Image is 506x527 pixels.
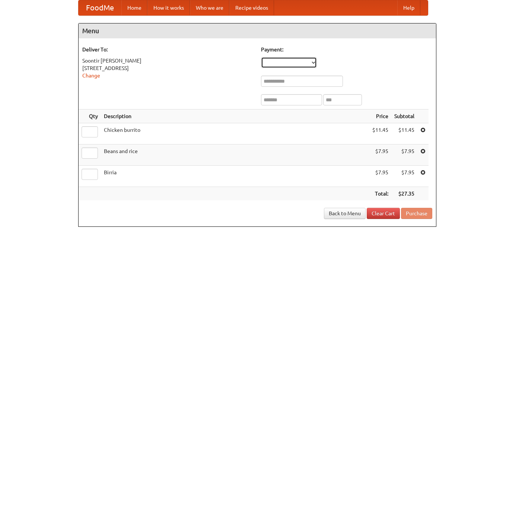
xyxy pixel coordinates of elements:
a: Who we are [190,0,229,15]
th: Total: [369,187,391,201]
div: [STREET_ADDRESS] [82,64,254,72]
td: Birria [101,166,369,187]
td: $11.45 [391,123,417,145]
td: Chicken burrito [101,123,369,145]
th: Qty [79,109,101,123]
a: How it works [147,0,190,15]
a: Back to Menu [324,208,366,219]
td: $7.95 [391,145,417,166]
a: Recipe videos [229,0,274,15]
a: Clear Cart [367,208,400,219]
th: $27.35 [391,187,417,201]
td: $7.95 [391,166,417,187]
h5: Deliver To: [82,46,254,53]
a: Help [397,0,420,15]
td: $7.95 [369,145,391,166]
td: $11.45 [369,123,391,145]
button: Purchase [401,208,432,219]
a: Home [121,0,147,15]
td: Beans and rice [101,145,369,166]
a: Change [82,73,100,79]
a: FoodMe [79,0,121,15]
h5: Payment: [261,46,432,53]
th: Price [369,109,391,123]
h4: Menu [79,23,436,38]
th: Subtotal [391,109,417,123]
th: Description [101,109,369,123]
div: Soontir [PERSON_NAME] [82,57,254,64]
td: $7.95 [369,166,391,187]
